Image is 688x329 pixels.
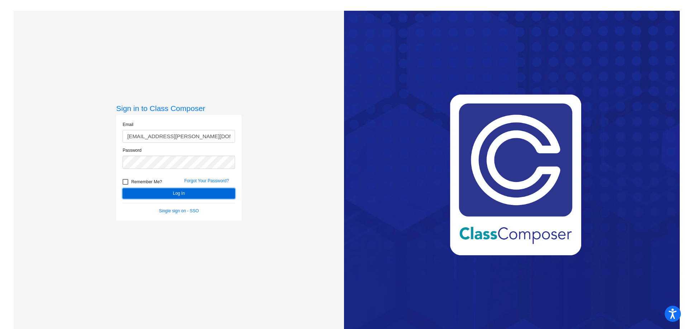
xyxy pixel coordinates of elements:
[123,147,142,154] label: Password
[184,178,229,183] a: Forgot Your Password?
[131,178,162,186] span: Remember Me?
[123,188,235,199] button: Log In
[123,121,133,128] label: Email
[116,104,242,113] h3: Sign in to Class Composer
[159,208,199,213] a: Single sign on - SSO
